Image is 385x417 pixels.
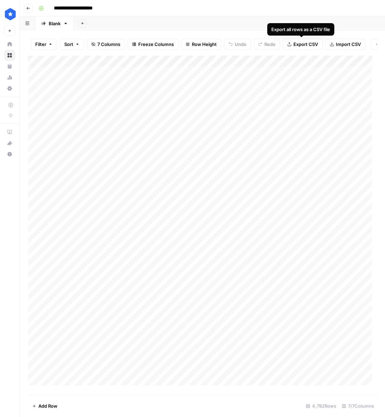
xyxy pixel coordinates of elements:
button: Redo [254,39,280,50]
button: Import CSV [325,39,365,50]
span: Add Row [38,402,57,409]
a: Your Data [4,61,15,72]
div: Export all rows as a CSV file [271,26,330,33]
a: Home [4,39,15,50]
button: What's new? [4,138,15,149]
span: Freeze Columns [138,41,174,48]
span: 7 Columns [97,41,120,48]
div: Blank [49,20,60,27]
div: 4,792 Rows [303,400,339,411]
button: Undo [224,39,251,50]
a: AirOps Academy [4,126,15,138]
span: Redo [264,41,275,48]
span: Export CSV [293,41,318,48]
span: Undo [235,41,246,48]
img: ConsumerAffairs Logo [4,8,17,20]
a: Settings [4,83,15,94]
span: Sort [64,41,73,48]
div: What's new? [4,138,15,148]
span: Row Height [192,41,217,48]
button: Add Row [28,400,62,411]
a: Usage [4,72,15,83]
button: Row Height [181,39,221,50]
span: Import CSV [336,41,361,48]
div: 7/7 Columns [339,400,377,411]
a: Browse [4,50,15,61]
button: Help + Support [4,149,15,160]
button: Filter [31,39,57,50]
span: Filter [35,41,46,48]
a: Blank [35,17,74,30]
button: Export CSV [283,39,322,50]
button: Workspace: ConsumerAffairs [4,6,15,23]
button: 7 Columns [87,39,125,50]
button: Sort [60,39,84,50]
button: Freeze Columns [128,39,178,50]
